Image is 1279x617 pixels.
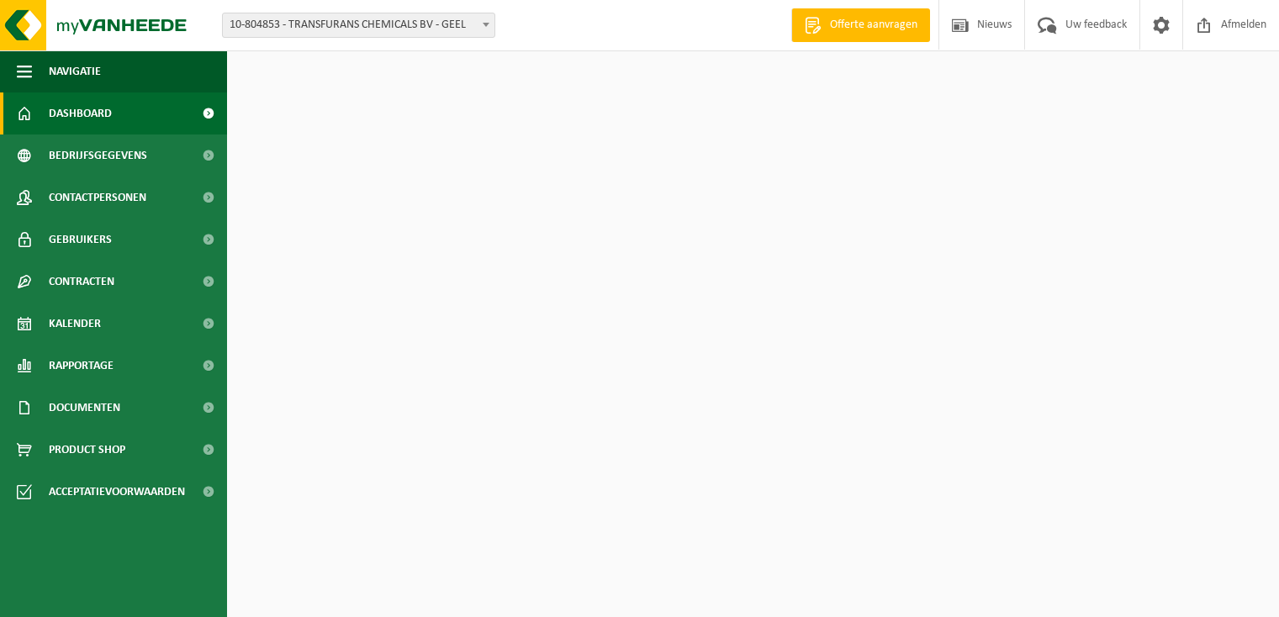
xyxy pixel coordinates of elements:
a: Offerte aanvragen [791,8,930,42]
span: Bedrijfsgegevens [49,134,147,177]
span: Rapportage [49,345,114,387]
span: Acceptatievoorwaarden [49,471,185,513]
span: Contactpersonen [49,177,146,219]
span: 10-804853 - TRANSFURANS CHEMICALS BV - GEEL [223,13,494,37]
span: Gebruikers [49,219,112,261]
span: Product Shop [49,429,125,471]
span: Dashboard [49,92,112,134]
span: Navigatie [49,50,101,92]
span: Contracten [49,261,114,303]
span: Documenten [49,387,120,429]
span: Kalender [49,303,101,345]
span: Offerte aanvragen [826,17,922,34]
span: 10-804853 - TRANSFURANS CHEMICALS BV - GEEL [222,13,495,38]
